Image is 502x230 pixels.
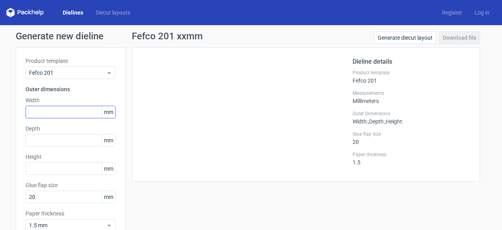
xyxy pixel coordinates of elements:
h2: Dieline details [353,57,470,66]
span: mm [102,191,115,203]
a: Generate diecut layout [374,31,436,44]
div: Millimeters [353,90,470,104]
label: Product template [353,70,470,76]
span: mm [102,106,115,118]
label: Width [25,96,116,104]
div: Fefco 201 [353,70,470,84]
span: , Depth : [368,118,385,125]
h3: Outer dimensions [25,85,116,93]
div: 1.5 [353,151,470,166]
div: 20 [353,131,470,145]
label: Measurements [353,90,470,96]
h1: Generate new dieline [16,31,486,41]
a: Register [436,9,468,17]
span: mm [102,134,115,146]
label: Glue flap size [353,131,470,137]
label: Height [25,153,116,161]
label: Paper thickness [353,151,470,158]
label: Product template [25,57,116,65]
span: 1.5 mm [29,221,106,229]
label: Depth [25,125,116,132]
span: Fefco 201 [29,69,106,77]
span: , Height : [385,118,403,125]
label: Paper thickness [25,210,116,217]
span: Width : [353,118,368,125]
a: Diecut layouts [89,9,136,17]
span: mm [102,163,115,175]
h1: Fefco 201 xxmm [132,31,203,41]
a: Log in [468,9,496,17]
label: Glue flap size [25,181,116,189]
label: Outer Dimensions [353,110,470,117]
a: Dielines [56,9,89,17]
